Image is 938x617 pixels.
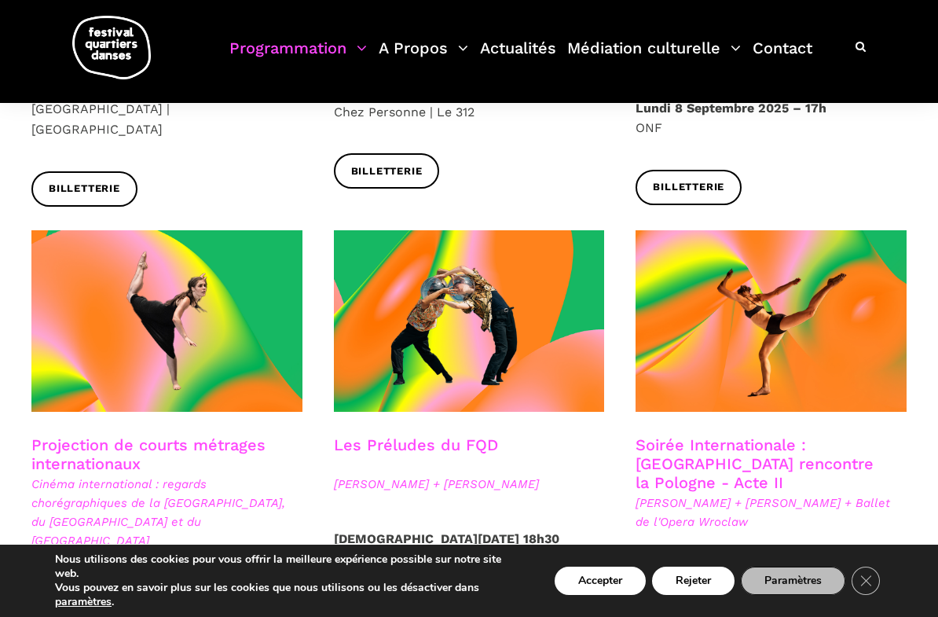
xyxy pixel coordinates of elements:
a: Les Préludes du FQD [334,435,498,454]
a: Soirée Internationale : [GEOGRAPHIC_DATA] rencontre la Pologne - Acte II [636,435,874,492]
p: [GEOGRAPHIC_DATA] | [GEOGRAPHIC_DATA] [31,79,302,140]
a: Billetterie [31,171,137,207]
a: Programmation [229,35,367,81]
a: A Propos [379,35,468,81]
a: Contact [753,35,812,81]
p: Atrium | Studio-Théâtre des Grands Ballets Canadiens [334,529,605,589]
img: logo-fqd-med [72,16,151,79]
a: Billetterie [334,153,440,189]
span: [PERSON_NAME] + [PERSON_NAME] [334,475,605,494]
button: Rejeter [652,567,735,595]
button: Close GDPR Cookie Banner [852,567,880,595]
button: Accepter [555,567,646,595]
span: Billetterie [351,163,423,180]
span: [PERSON_NAME] + [PERSON_NAME] + Ballet de l'Opera Wroclaw [636,494,907,531]
p: Vous pouvez en savoir plus sur les cookies que nous utilisons ou les désactiver dans . [55,581,523,609]
a: Billetterie [636,170,742,205]
span: Billetterie [49,181,120,197]
strong: Lundi 8 Septembre 2025 – 17h [636,101,826,116]
a: Médiation culturelle [567,35,741,81]
button: paramètres [55,595,112,609]
p: Nous utilisons des cookies pour vous offrir la meilleure expérience possible sur notre site web. [55,553,523,581]
span: Cinéma international : regards chorégraphiques de la [GEOGRAPHIC_DATA], du [GEOGRAPHIC_DATA] et d... [31,475,302,550]
button: Paramètres [741,567,845,595]
strong: [DEMOGRAPHIC_DATA][DATE] 18h30 [334,531,559,546]
h3: Projection de courts métrages internationaux [31,435,302,475]
a: Actualités [480,35,556,81]
p: ONF [636,98,907,138]
span: Billetterie [653,179,724,196]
